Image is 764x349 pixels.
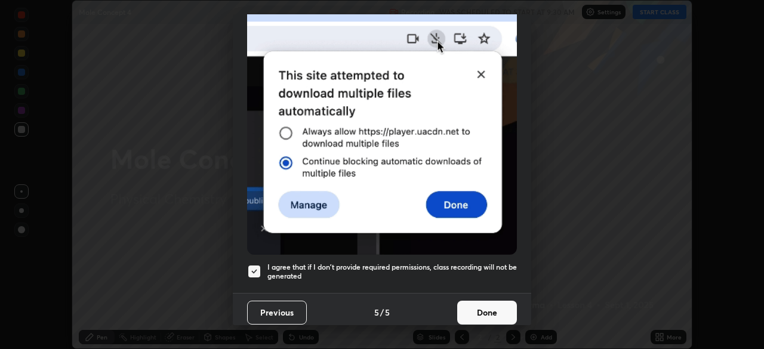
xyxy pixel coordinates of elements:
h4: 5 [374,306,379,319]
h4: 5 [385,306,390,319]
button: Done [457,301,517,325]
h4: / [380,306,384,319]
button: Previous [247,301,307,325]
h5: I agree that if I don't provide required permissions, class recording will not be generated [267,262,517,281]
